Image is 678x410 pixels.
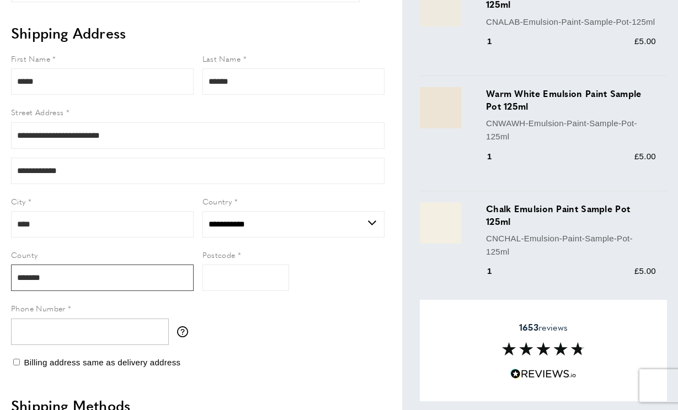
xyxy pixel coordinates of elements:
[202,53,241,64] span: Last Name
[486,117,656,143] p: CNWAWH-Emulsion-Paint-Sample-Pot-125ml
[486,265,508,278] div: 1
[11,23,385,43] h2: Shipping Address
[510,369,576,379] img: Reviews.io 5 stars
[11,53,50,64] span: First Name
[11,106,64,117] span: Street Address
[634,266,656,276] span: £5.00
[519,321,538,333] strong: 1653
[24,358,180,367] span: Billing address same as delivery address
[486,87,656,112] h3: Warm White Emulsion Paint Sample Pot 125ml
[11,303,66,314] span: Phone Number
[519,322,568,333] span: reviews
[420,87,461,128] img: Warm White Emulsion Paint Sample Pot 125ml
[502,342,585,355] img: Reviews section
[420,202,461,244] img: Chalk Emulsion Paint Sample Pot 125ml
[202,249,236,260] span: Postcode
[11,249,38,260] span: County
[634,36,656,46] span: £5.00
[486,232,656,258] p: CNCHAL-Emulsion-Paint-Sample-Pot-125ml
[486,202,656,228] h3: Chalk Emulsion Paint Sample Pot 125ml
[486,150,508,163] div: 1
[177,326,194,337] button: More information
[202,196,232,207] span: Country
[486,35,508,48] div: 1
[486,15,656,29] p: CNALAB-Emulsion-Paint-Sample-Pot-125ml
[11,196,26,207] span: City
[634,152,656,161] span: £5.00
[13,359,20,365] input: Billing address same as delivery address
